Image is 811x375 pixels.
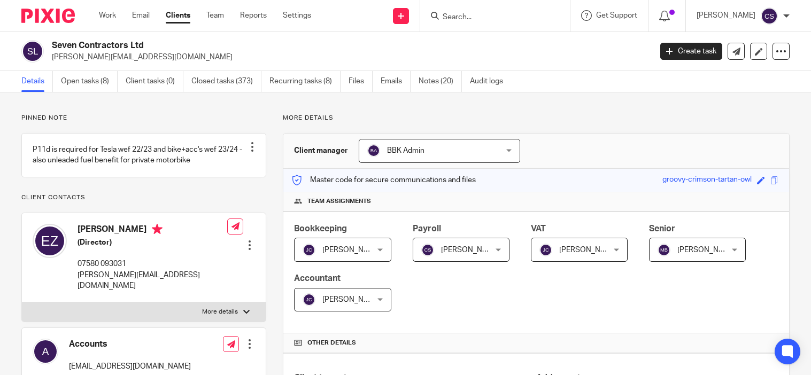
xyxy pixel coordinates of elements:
a: Clients [166,10,190,21]
img: svg%3E [421,244,434,256]
img: svg%3E [367,144,380,157]
img: svg%3E [21,40,44,62]
h3: Client manager [294,145,348,156]
i: Primary [152,224,163,235]
a: Reports [240,10,267,21]
a: Client tasks (0) [126,71,183,92]
img: svg%3E [761,7,778,25]
a: Notes (20) [419,71,462,92]
a: Closed tasks (373) [191,71,261,92]
a: Team [206,10,224,21]
span: Payroll [413,224,441,233]
p: Pinned note [21,114,266,122]
span: Bookkeeping [294,224,347,233]
a: Recurring tasks (8) [269,71,341,92]
img: Pixie [21,9,75,23]
a: Files [349,71,373,92]
span: [PERSON_NAME] [322,296,381,303]
p: Client contacts [21,193,266,202]
span: [PERSON_NAME] [441,246,500,254]
p: [PERSON_NAME] [697,10,755,21]
a: Email [132,10,150,21]
h5: (Director) [78,237,227,248]
a: Audit logs [470,71,511,92]
span: Other details [307,339,356,347]
p: [PERSON_NAME][EMAIL_ADDRESS][DOMAIN_NAME] [52,52,644,62]
span: [PERSON_NAME] [677,246,736,254]
p: Master code for secure communications and files [291,175,476,185]
img: svg%3E [33,339,58,364]
a: Create task [660,43,722,60]
span: Get Support [596,12,637,19]
h2: Seven Contractors Ltd [52,40,526,51]
a: Emails [381,71,411,92]
img: svg%3E [539,244,552,256]
span: VAT [531,224,546,233]
img: svg%3E [658,244,670,256]
div: groovy-crimson-tartan-owl [662,174,752,186]
h4: [PERSON_NAME] [78,224,227,237]
img: svg%3E [303,293,315,306]
p: [PERSON_NAME][EMAIL_ADDRESS][DOMAIN_NAME] [78,270,227,292]
span: Senior [649,224,675,233]
span: [PERSON_NAME] [559,246,618,254]
p: 07580 093031 [78,259,227,269]
span: Accountant [294,274,341,283]
span: Team assignments [307,197,371,206]
span: [PERSON_NAME] [322,246,381,254]
a: Settings [283,10,311,21]
span: BBK Admin [387,147,424,154]
a: Details [21,71,53,92]
img: svg%3E [303,244,315,256]
a: Open tasks (8) [61,71,118,92]
input: Search [442,13,538,22]
h4: Accounts [69,339,191,350]
img: svg%3E [33,224,67,258]
a: Work [99,10,116,21]
p: More details [283,114,790,122]
p: More details [202,308,238,316]
p: [EMAIL_ADDRESS][DOMAIN_NAME] [69,361,191,372]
